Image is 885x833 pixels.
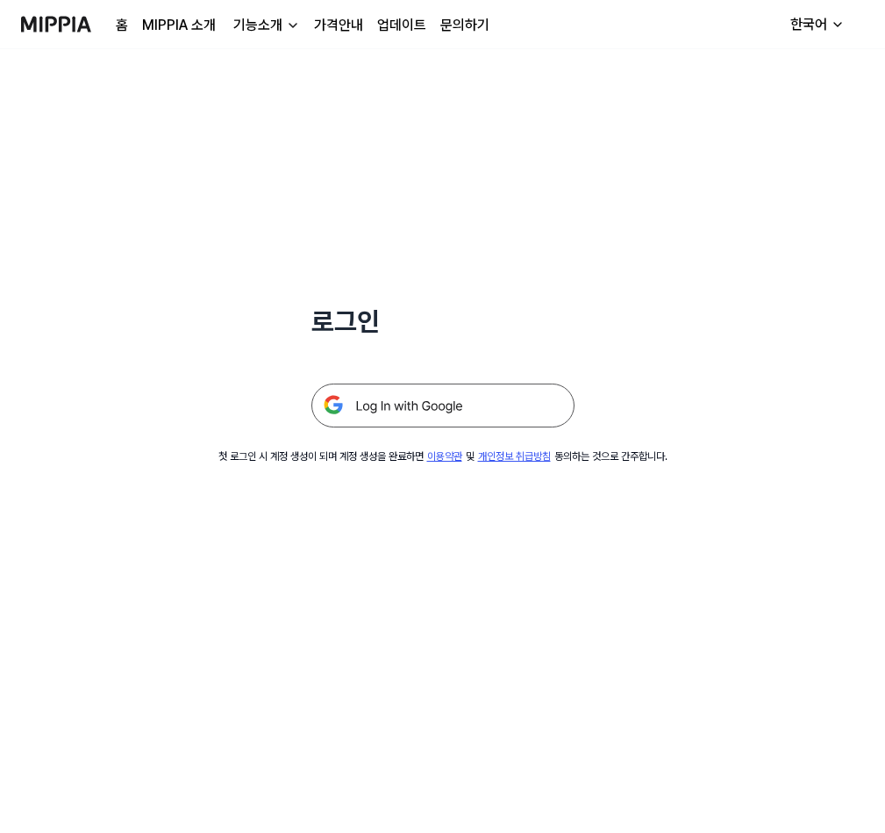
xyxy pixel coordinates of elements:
[377,15,426,36] a: 업데이트
[218,449,667,464] div: 첫 로그인 시 계정 생성이 되며 계정 생성을 완료하면 및 동의하는 것으로 간주합니다.
[230,15,300,36] button: 기능소개
[230,15,286,36] div: 기능소개
[314,15,363,36] a: 가격안내
[787,14,831,35] div: 한국어
[427,450,462,463] a: 이용약관
[286,18,300,32] img: down
[311,302,575,341] h1: 로그인
[776,7,855,42] button: 한국어
[116,15,128,36] a: 홈
[311,384,575,427] img: 구글 로그인 버튼
[142,15,216,36] a: MIPPIA 소개
[478,450,551,463] a: 개인정보 취급방침
[440,15,489,36] a: 문의하기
